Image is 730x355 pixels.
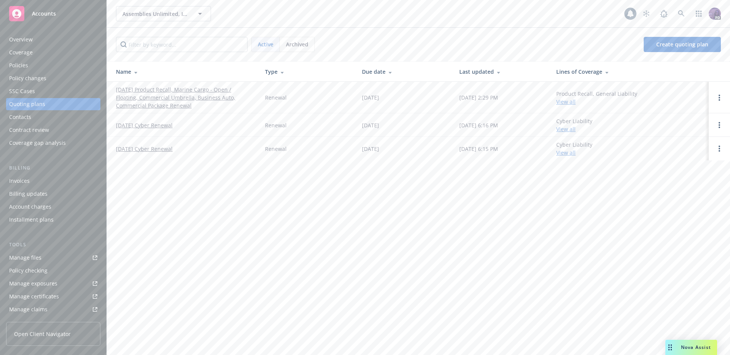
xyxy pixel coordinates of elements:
input: Filter by keyword... [116,37,248,52]
span: Create quoting plan [656,41,708,48]
div: Manage exposures [9,277,57,290]
a: Manage files [6,252,100,264]
div: Account charges [9,201,51,213]
div: Billing [6,164,100,172]
a: Accounts [6,3,100,24]
div: Invoices [9,175,30,187]
a: Manage exposures [6,277,100,290]
span: Accounts [32,11,56,17]
div: Due date [362,68,447,76]
div: Quoting plans [9,98,45,110]
div: Coverage gap analysis [9,137,66,149]
span: Active [258,40,273,48]
a: View all [556,98,576,105]
button: Assemblies Unlimited, Inc. [116,6,211,21]
div: Last updated [459,68,544,76]
div: Drag to move [665,340,675,355]
div: Billing updates [9,188,48,200]
a: Create quoting plan [644,37,721,52]
div: [DATE] 6:16 PM [459,121,498,129]
div: SSC Cases [9,85,35,97]
div: [DATE] [362,121,379,129]
div: Manage files [9,252,41,264]
div: Contract review [9,124,49,136]
a: Report a Bug [656,6,671,21]
a: Account charges [6,201,100,213]
a: Coverage gap analysis [6,137,100,149]
div: Tools [6,241,100,249]
div: Coverage [9,46,33,59]
span: Open Client Navigator [14,330,71,338]
a: Policy changes [6,72,100,84]
a: Policies [6,59,100,71]
a: Coverage [6,46,100,59]
a: View all [556,149,576,156]
a: Overview [6,33,100,46]
a: Quoting plans [6,98,100,110]
img: photo [709,8,721,20]
div: Product Recall, General Liability [556,90,637,106]
div: Contacts [9,111,31,123]
a: Manage certificates [6,290,100,303]
div: [DATE] 6:15 PM [459,145,498,153]
a: Search [674,6,689,21]
button: Nova Assist [665,340,717,355]
div: Type [265,68,350,76]
a: SSC Cases [6,85,100,97]
a: Open options [715,93,724,102]
a: View all [556,125,576,133]
div: Overview [9,33,33,46]
a: Open options [715,144,724,153]
a: Billing updates [6,188,100,200]
a: [DATE] Cyber Renewal [116,145,173,153]
a: Invoices [6,175,100,187]
span: Nova Assist [681,344,711,350]
div: Cyber Liability [556,141,592,157]
div: Renewal [265,94,287,101]
span: Archived [286,40,308,48]
div: Installment plans [9,214,54,226]
a: Installment plans [6,214,100,226]
div: Policy changes [9,72,46,84]
div: Policy checking [9,265,48,277]
a: Contract review [6,124,100,136]
a: Stop snowing [639,6,654,21]
div: Name [116,68,253,76]
div: [DATE] [362,145,379,153]
a: Open options [715,120,724,130]
div: Policies [9,59,28,71]
div: Manage claims [9,303,48,315]
div: Renewal [265,121,287,129]
div: Manage certificates [9,290,59,303]
a: Policy checking [6,265,100,277]
a: Contacts [6,111,100,123]
div: Renewal [265,145,287,153]
div: [DATE] 2:29 PM [459,94,498,101]
span: Assemblies Unlimited, Inc. [122,10,188,18]
div: [DATE] [362,94,379,101]
a: [DATE] Product Recall, Marine Cargo - Open / Floating, Commercial Umbrella, Business Auto, Commer... [116,86,253,109]
a: Switch app [691,6,706,21]
div: Cyber Liability [556,117,592,133]
a: Manage claims [6,303,100,315]
a: [DATE] Cyber Renewal [116,121,173,129]
div: Lines of Coverage [556,68,703,76]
